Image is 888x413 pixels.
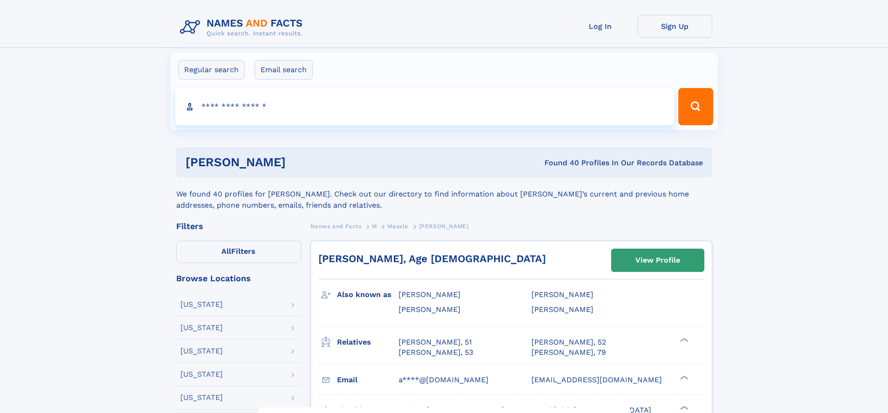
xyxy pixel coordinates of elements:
div: [US_STATE] [180,371,223,378]
span: [PERSON_NAME] [531,305,593,314]
a: Masale [387,220,408,232]
div: We found 40 profiles for [PERSON_NAME]. Check out our directory to find information about [PERSON... [176,177,712,211]
span: [PERSON_NAME] [419,223,469,230]
a: M [372,220,377,232]
div: ❯ [678,337,689,343]
a: [PERSON_NAME], 79 [531,347,606,358]
span: [PERSON_NAME] [399,290,461,299]
label: Regular search [178,60,245,80]
img: Logo Names and Facts [176,15,310,40]
div: ❯ [678,405,689,411]
a: [PERSON_NAME], 51 [399,337,472,347]
span: [PERSON_NAME] [399,305,461,314]
div: [US_STATE] [180,394,223,401]
h3: Email [337,372,399,388]
a: Sign Up [638,15,712,38]
a: [PERSON_NAME], 52 [531,337,606,347]
div: [US_STATE] [180,324,223,332]
a: [PERSON_NAME], Age [DEMOGRAPHIC_DATA] [318,253,546,264]
h3: Relatives [337,334,399,350]
div: [US_STATE] [180,347,223,355]
div: ❯ [678,374,689,380]
div: Found 40 Profiles In Our Records Database [415,158,703,168]
h3: Also known as [337,287,399,303]
label: Email search [255,60,313,80]
span: All [221,247,231,256]
div: Filters [176,222,301,230]
a: Names and Facts [310,220,362,232]
div: Browse Locations [176,274,301,283]
div: View Profile [635,250,680,271]
span: Masale [387,223,408,230]
span: M [372,223,377,230]
span: [EMAIL_ADDRESS][DOMAIN_NAME] [531,375,662,384]
input: search input [175,88,675,125]
label: Filters [176,241,301,263]
a: Log In [563,15,638,38]
div: [US_STATE] [180,301,223,308]
a: [PERSON_NAME], 53 [399,347,473,358]
a: View Profile [612,249,704,271]
h1: [PERSON_NAME] [186,156,415,168]
button: Search Button [678,88,713,125]
span: [PERSON_NAME] [531,290,593,299]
